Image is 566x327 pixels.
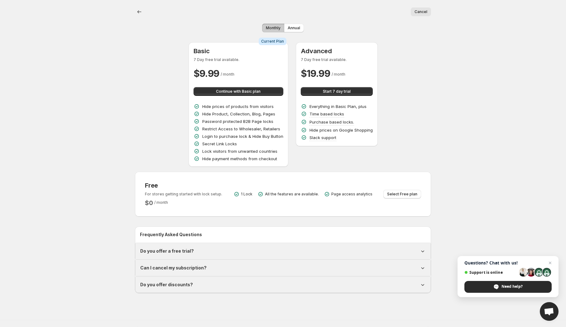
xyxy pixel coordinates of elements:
button: Select Free plan [383,190,421,199]
p: For stores getting started with lock setup. [145,192,222,197]
h2: $ 19.99 [301,67,330,80]
span: Continue with Basic plan [216,89,261,94]
h3: Advanced [301,47,373,55]
span: Support is online [464,270,517,275]
p: 1 Lock [241,192,252,197]
span: / month [154,200,168,205]
div: Open chat [540,302,559,321]
h1: Do you offer discounts? [140,282,193,288]
p: Login to purchase lock & Hide Buy Button [202,133,283,139]
button: Monthly [262,24,284,32]
p: Hide prices of products from visitors [202,103,274,110]
span: Questions? Chat with us! [464,260,552,265]
h3: Basic [194,47,283,55]
span: Start 7 day trial [323,89,351,94]
button: Continue with Basic plan [194,87,283,96]
span: / month [332,72,345,77]
span: Annual [288,26,300,30]
span: Current Plan [261,39,284,44]
span: Monthly [266,26,281,30]
span: Close chat [546,259,554,267]
p: Page access analytics [331,192,372,197]
p: Lock visitors from unwanted countries [202,148,277,154]
p: Secret Link Locks [202,141,237,147]
h1: Can I cancel my subscription? [140,265,207,271]
h2: Frequently Asked Questions [140,231,426,238]
p: Restrict Access to Wholesaler, Retailers [202,126,280,132]
button: Annual [284,24,304,32]
h2: $ 0 [145,199,153,207]
span: Select Free plan [387,192,417,197]
button: Back [135,7,144,16]
h3: Free [145,182,222,189]
button: Start 7 day trial [301,87,373,96]
p: 7 Day free trial available. [194,57,283,62]
button: Cancel [411,7,431,16]
h1: Do you offer a free trial? [140,248,194,254]
span: Need help? [501,284,523,289]
p: Purchase based locks. [309,119,354,125]
p: 7 Day free trial available. [301,57,373,62]
p: All the features are available. [265,192,319,197]
div: Need help? [464,281,552,293]
span: Cancel [415,9,427,14]
p: Password protected B2B Page locks [202,118,273,124]
p: Slack support [309,134,336,141]
p: Hide prices on Google Shopping [309,127,373,133]
span: / month [221,72,234,77]
p: Hide Product, Collection, Blog, Pages [202,111,275,117]
p: Time based locks [309,111,344,117]
p: Hide payment methods from checkout [202,156,277,162]
p: Everything in Basic Plan, plus [309,103,367,110]
h2: $ 9.99 [194,67,220,80]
